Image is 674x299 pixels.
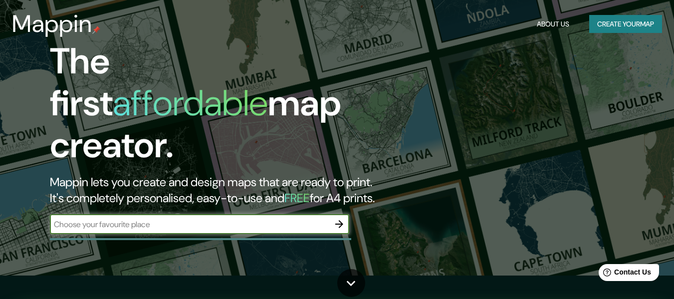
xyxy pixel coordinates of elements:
[113,80,268,126] h1: affordable
[585,260,663,288] iframe: Help widget launcher
[92,26,100,34] img: mappin-pin
[50,40,387,174] h1: The first map creator.
[589,15,662,33] button: Create yourmap
[50,174,387,206] h2: Mappin lets you create and design maps that are ready to print. It's completely personalised, eas...
[12,10,92,38] h3: Mappin
[50,219,329,230] input: Choose your favourite place
[284,190,310,206] h5: FREE
[533,15,573,33] button: About Us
